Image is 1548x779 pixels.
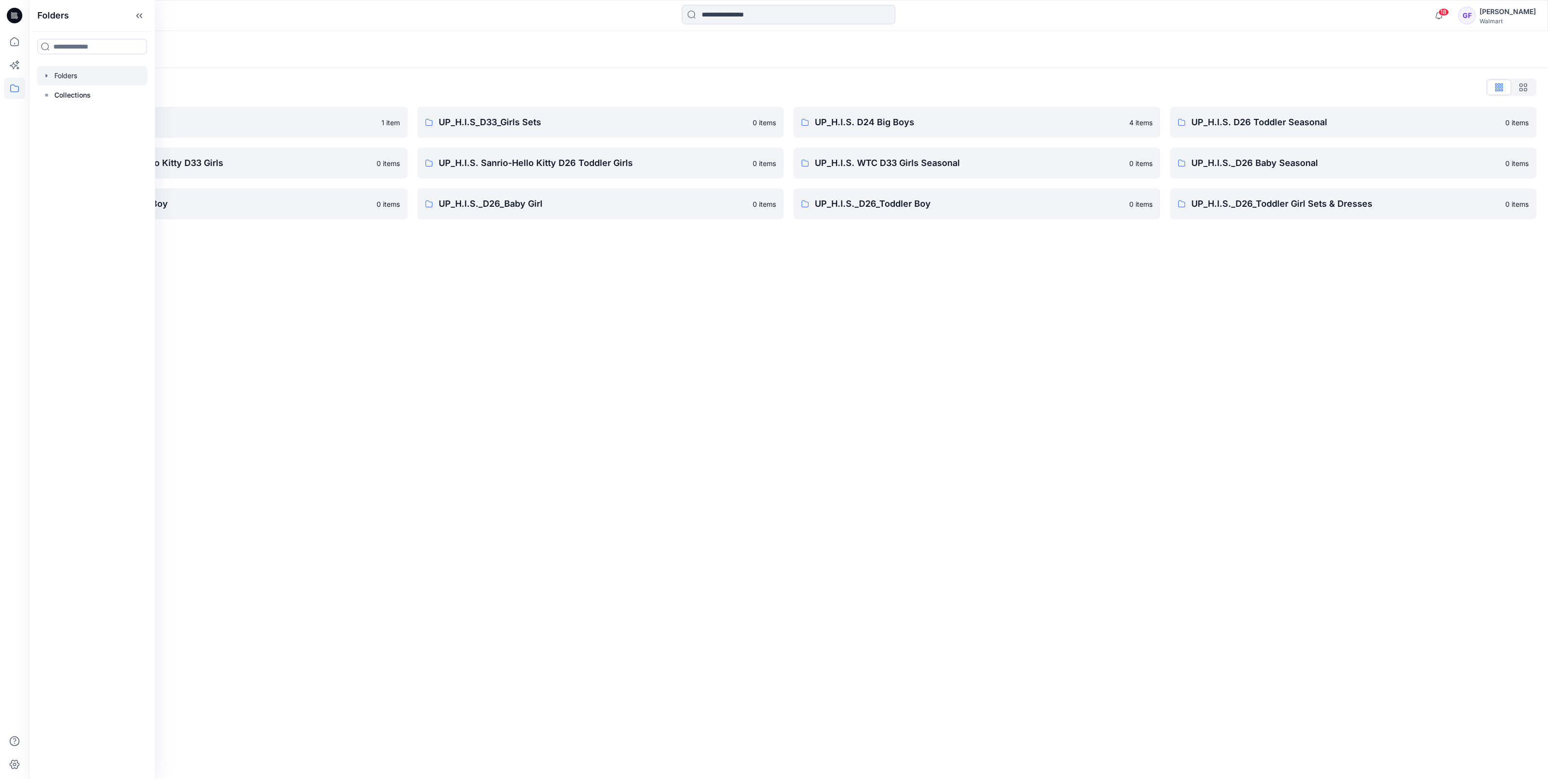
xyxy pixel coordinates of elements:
p: UP_H.I.S. Sanrio-Hello Kitty D26 Toddler Girls [439,156,747,170]
div: GF [1458,7,1476,24]
p: 0 items [1505,117,1529,128]
p: 1 item [381,117,400,128]
p: UP_H.I.S._D26_Toddler Boy [815,197,1123,211]
a: UP_H.I.S. D24 Big Boys4 items [793,107,1160,138]
p: UP_H.I.S._D26_Toddler Girl Sets & Dresses [1191,197,1500,211]
a: TWEEN HIS D33 Girls1 item [41,107,408,138]
a: UP_H.I.S. Sanrio- Hello Kitty D33 Girls0 items [41,148,408,179]
p: 0 items [1129,199,1153,209]
a: UP_H.I.S. D26 Toddler Seasonal0 items [1170,107,1537,138]
a: UP_H.I.S._D26 Baby Seasonal0 items [1170,148,1537,179]
p: UP_H.I.S. D26 Toddler Seasonal [1191,116,1500,129]
a: UP_H.I.S._D26_Baby Girl0 items [417,188,784,219]
p: 4 items [1129,117,1153,128]
p: UP_H.I.S. WTC D33 Girls Seasonal [815,156,1123,170]
p: 0 items [753,158,776,168]
div: [PERSON_NAME] [1480,6,1536,17]
a: UP_H.I.S. WTC D33 Girls Seasonal0 items [793,148,1160,179]
p: TWEEN HIS D33 Girls [62,116,376,129]
span: 18 [1438,8,1449,16]
p: 0 items [753,117,776,128]
a: UP_H.I.S._D26_Toddler Girl Sets & Dresses0 items [1170,188,1537,219]
p: 0 items [377,158,400,168]
a: UP_H.I.S._D26_Baby Boy0 items [41,188,408,219]
p: UP_H.I.S._D26_Baby Boy [62,197,371,211]
div: Walmart [1480,17,1536,25]
a: UP_H.I.S_D33_Girls Sets0 items [417,107,784,138]
p: 0 items [1129,158,1153,168]
p: 0 items [1505,199,1529,209]
a: UP_H.I.S._D26_Toddler Boy0 items [793,188,1160,219]
p: Collections [54,89,91,101]
p: UP_H.I.S._D26_Baby Girl [439,197,747,211]
p: UP_H.I.S_D33_Girls Sets [439,116,747,129]
p: UP_H.I.S. D24 Big Boys [815,116,1123,129]
p: UP_H.I.S._D26 Baby Seasonal [1191,156,1500,170]
p: 0 items [1505,158,1529,168]
p: 0 items [377,199,400,209]
p: 0 items [753,199,776,209]
p: UP_H.I.S. Sanrio- Hello Kitty D33 Girls [62,156,371,170]
a: UP_H.I.S. Sanrio-Hello Kitty D26 Toddler Girls0 items [417,148,784,179]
